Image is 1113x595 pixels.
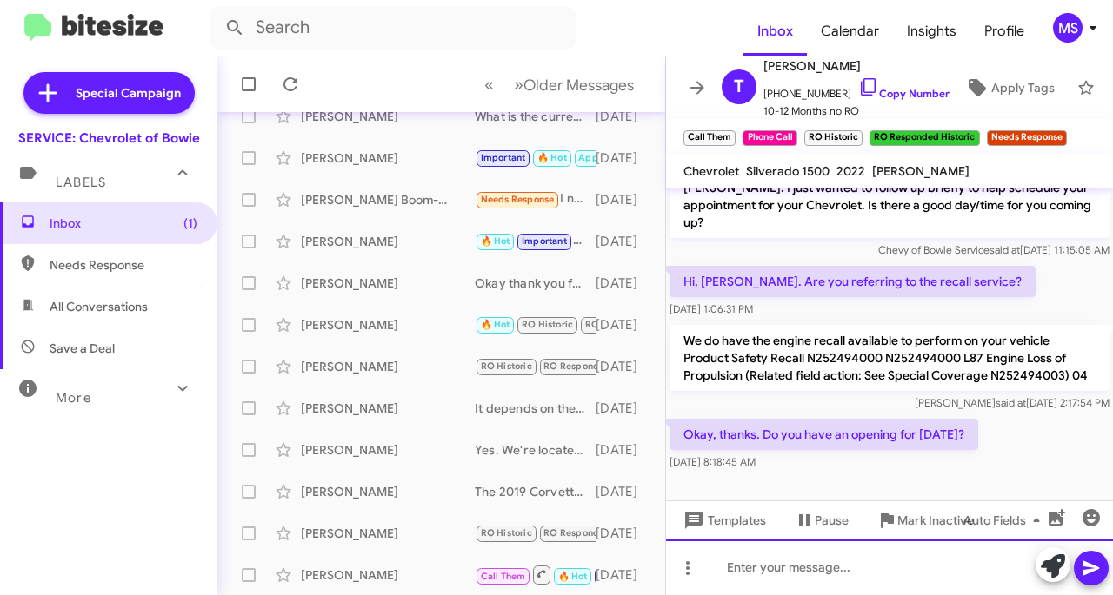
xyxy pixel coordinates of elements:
div: [DATE] [596,316,651,334]
span: [PERSON_NAME] [872,163,970,179]
input: Search [210,7,576,49]
span: Special Campaign [76,84,181,102]
div: Okay thank you for letting me know [475,523,596,543]
div: You're welcome. [475,314,596,334]
div: [DATE] [596,441,651,459]
div: [PERSON_NAME] [301,483,475,500]
span: Important [522,235,567,247]
button: Previous [474,67,504,102]
a: Inbox [743,6,807,56]
a: Profile [970,6,1038,56]
div: $352.40 after tax, and fees [475,231,596,251]
span: 🔥 Hot [558,571,588,582]
span: Silverado 1500 [746,163,830,179]
div: [PERSON_NAME] [301,441,475,459]
button: Next [503,67,644,102]
span: Templates [680,505,766,536]
span: [DATE] 1:06:31 PM [670,302,753,315]
span: Insights [893,6,970,56]
small: RO Historic [804,130,863,146]
small: Call Them [683,130,736,146]
div: We are currently 1-2 weeks behind on diesels. You can drop it off with us at anytime [475,564,596,585]
span: said at [990,243,1020,256]
div: [DATE] [596,358,651,375]
span: Save a Deal [50,340,115,357]
div: [PERSON_NAME] [301,566,475,584]
div: [PERSON_NAME] [301,233,475,250]
button: Mark Inactive [863,505,988,536]
div: Im sorry for the delay. Did you make it in? If not did you want to schedule. [475,356,596,376]
a: Special Campaign [23,72,195,114]
small: Needs Response [987,130,1067,146]
button: MS [1038,13,1094,43]
span: [PERSON_NAME] [DATE] 2:17:54 PM [915,396,1110,409]
p: We do have the engine recall available to perform on your vehicle Product Safety Recall N25249400... [670,325,1110,391]
div: MS [1053,13,1083,43]
span: [PERSON_NAME] [763,56,950,76]
div: [DATE] [596,233,651,250]
nav: Page navigation example [475,67,644,102]
div: [PERSON_NAME] [301,358,475,375]
div: It depends on the current mileage on the vehicle. Our systems uses time as an average to remind t... [475,400,596,417]
small: Phone Call [743,130,796,146]
span: Chevrolet [683,163,739,179]
div: [DATE] [596,149,651,167]
span: » [514,74,523,96]
span: Older Messages [523,76,634,95]
span: said at [996,396,1026,409]
div: Yes. We're located at [STREET_ADDRESS] [GEOGRAPHIC_DATA], MD 20716 [475,441,596,459]
p: Hi, [PERSON_NAME]. Are you referring to the recall service? [670,266,1036,297]
div: [PERSON_NAME] [301,108,475,125]
p: Okay, thanks. Do you have an opening for [DATE]? [670,419,978,450]
div: [DATE] [596,400,651,417]
div: [DATE] [596,566,651,584]
button: Apply Tags [950,72,1069,103]
div: [DATE] [596,108,651,125]
div: [PERSON_NAME] [301,274,475,292]
span: RO Responded Historic [585,319,690,330]
span: 🔥 Hot [481,319,510,330]
span: Needs Response [481,194,555,205]
span: Appointment Set [578,152,655,163]
span: All Conversations [50,298,148,315]
div: What is the current mileage on the vehicle? It could be a tire rotation, and cabin air filter. [475,108,596,125]
span: 🔥 Hot [481,235,510,247]
span: [PHONE_NUMBER] [763,76,950,102]
div: [DATE] [596,525,651,542]
span: 2022 [836,163,865,179]
div: SERVICE: Chevrolet of Bowie [18,129,200,147]
span: Important [481,152,526,163]
span: « [484,74,494,96]
span: (1) [183,215,197,232]
span: Pause [815,505,849,536]
span: Call Them [481,571,526,582]
div: [DATE] [596,483,651,500]
small: RO Responded Historic [870,130,979,146]
div: [PERSON_NAME] [301,316,475,334]
div: No worries! What day would you like to reschedule to? [475,148,596,168]
p: Hello [PERSON_NAME] this is [PERSON_NAME] at Ourisman Chevrolet of [PERSON_NAME]. I just wanted t... [670,155,1110,238]
a: Calendar [807,6,893,56]
div: [DATE] [596,274,651,292]
span: 🔥 Hot [537,152,567,163]
span: [DATE] 8:18:45 AM [670,455,756,468]
span: Apply Tags [991,72,1055,103]
div: [PERSON_NAME] Boom-[PERSON_NAME] [301,191,475,208]
div: Okay thank you for letting me know. Have a great weekend! [475,274,596,292]
div: [PERSON_NAME] [301,149,475,167]
div: I need an oil change, brake inspection and the driver's side back tire pressure sensor is dead or... [475,189,596,209]
span: 10-12 Months no RO [763,102,950,120]
div: [PERSON_NAME] [301,400,475,417]
span: RO Historic [481,360,532,372]
button: Pause [780,505,863,536]
span: T [734,73,744,101]
button: Templates [666,505,780,536]
span: Inbox [50,215,197,232]
span: RO Historic [481,527,532,539]
button: Auto Fields [950,505,1061,536]
span: RO Historic [522,319,573,330]
span: Chevy of Bowie Service [DATE] 11:15:05 AM [878,243,1110,256]
span: Labels [56,175,106,190]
